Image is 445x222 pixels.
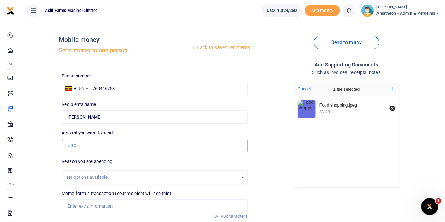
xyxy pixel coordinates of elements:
span: Asili Farms Masindi Limited [42,7,101,14]
img: Food shopping.jpeg [298,100,315,118]
div: Uganda: +256 [62,82,90,95]
a: Send to many [314,36,379,49]
span: Amatheon - Admin & Perdeims [376,10,439,17]
img: profile-user [361,4,374,17]
div: File Uploader [294,82,399,188]
div: No options available. [67,174,237,181]
div: 1 file selected [317,82,376,96]
button: Cancel [295,84,313,94]
li: M [6,58,15,70]
button: Remove file [388,104,396,112]
iframe: Intercom live chat [421,198,438,215]
input: Enter extra information [62,199,248,213]
label: Phone number [62,72,91,80]
div: +256 [74,85,84,92]
input: UGX [62,139,248,152]
button: Add more files [387,84,397,94]
input: Loading name... [62,110,248,124]
li: Toup your wallet [305,5,340,17]
h4: Add supporting Documents [253,61,439,69]
li: Ac [6,178,15,190]
div: Food shopping.jpeg [319,103,386,108]
small: [PERSON_NAME] [376,5,439,11]
span: 1 [436,198,441,204]
label: Amount you want to send [62,129,113,137]
label: Memo for this transaction (Your recipient will see this) [62,190,171,197]
label: Recipient's name [62,101,96,108]
li: Wallet ballance [259,4,305,17]
a: Add money [305,7,340,13]
h4: Mobile money [59,36,191,44]
a: UGX 1,024,250 [261,4,302,17]
a: Back to saved recipients [191,42,251,54]
input: Enter phone number [62,82,248,95]
a: logo-small logo-large logo-large [6,8,15,13]
a: profile-user [PERSON_NAME] Amatheon - Admin & Perdeims [361,4,439,17]
div: 36 KB [319,109,330,114]
img: logo-small [6,7,15,15]
span: UGX 1,024,250 [267,7,297,14]
h4: Such as invoices, receipts, notes [253,69,439,76]
label: Reason you are spending [62,158,112,165]
h5: Send money to one person [59,47,191,54]
span: Add money [305,5,340,17]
